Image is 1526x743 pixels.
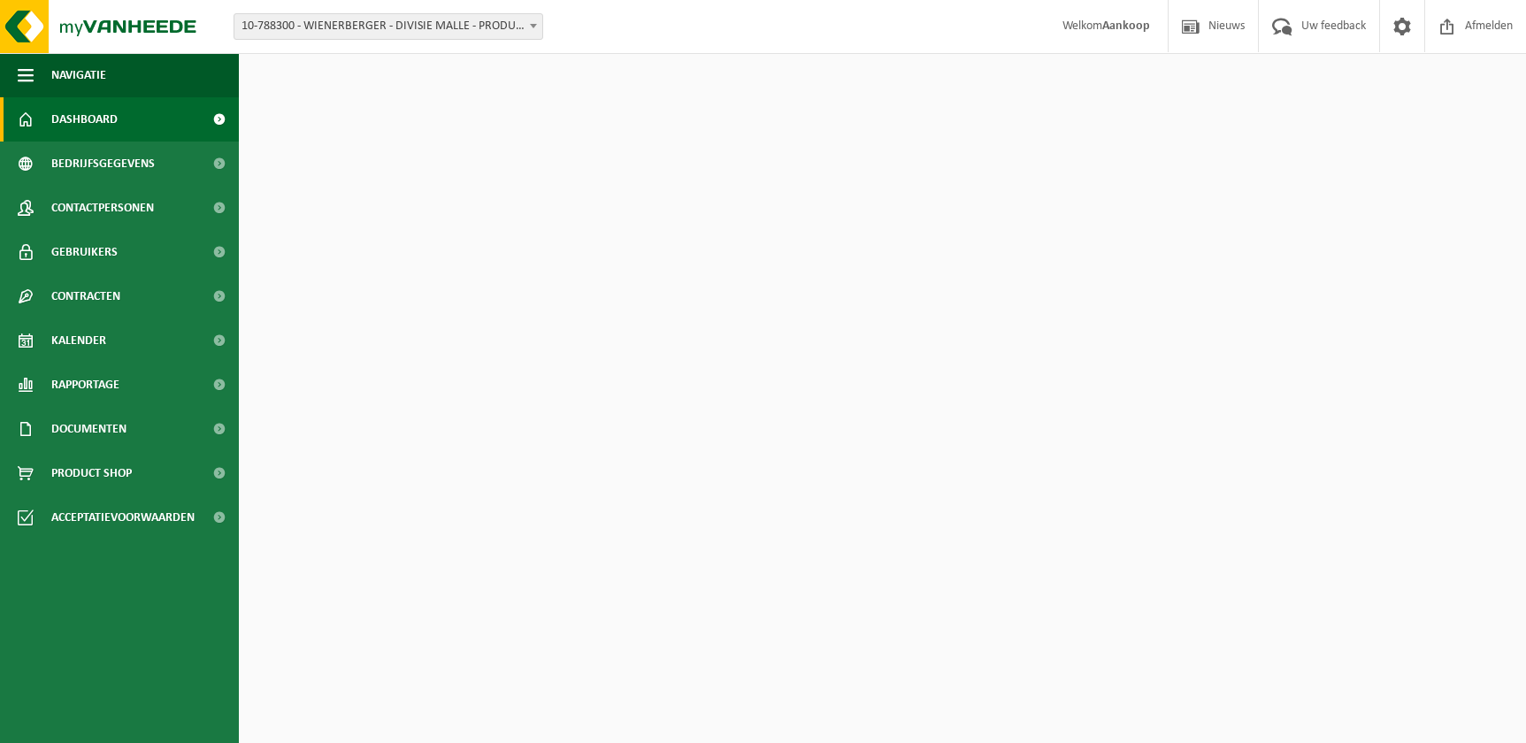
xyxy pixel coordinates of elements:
[51,97,118,142] span: Dashboard
[234,13,543,40] span: 10-788300 - WIENERBERGER - DIVISIE MALLE - PRODUCTIE - MALLE
[51,451,132,495] span: Product Shop
[51,274,120,318] span: Contracten
[51,142,155,186] span: Bedrijfsgegevens
[51,230,118,274] span: Gebruikers
[51,363,119,407] span: Rapportage
[51,318,106,363] span: Kalender
[51,407,127,451] span: Documenten
[234,14,542,39] span: 10-788300 - WIENERBERGER - DIVISIE MALLE - PRODUCTIE - MALLE
[1102,19,1150,33] strong: Aankoop
[51,53,106,97] span: Navigatie
[51,186,154,230] span: Contactpersonen
[51,495,195,540] span: Acceptatievoorwaarden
